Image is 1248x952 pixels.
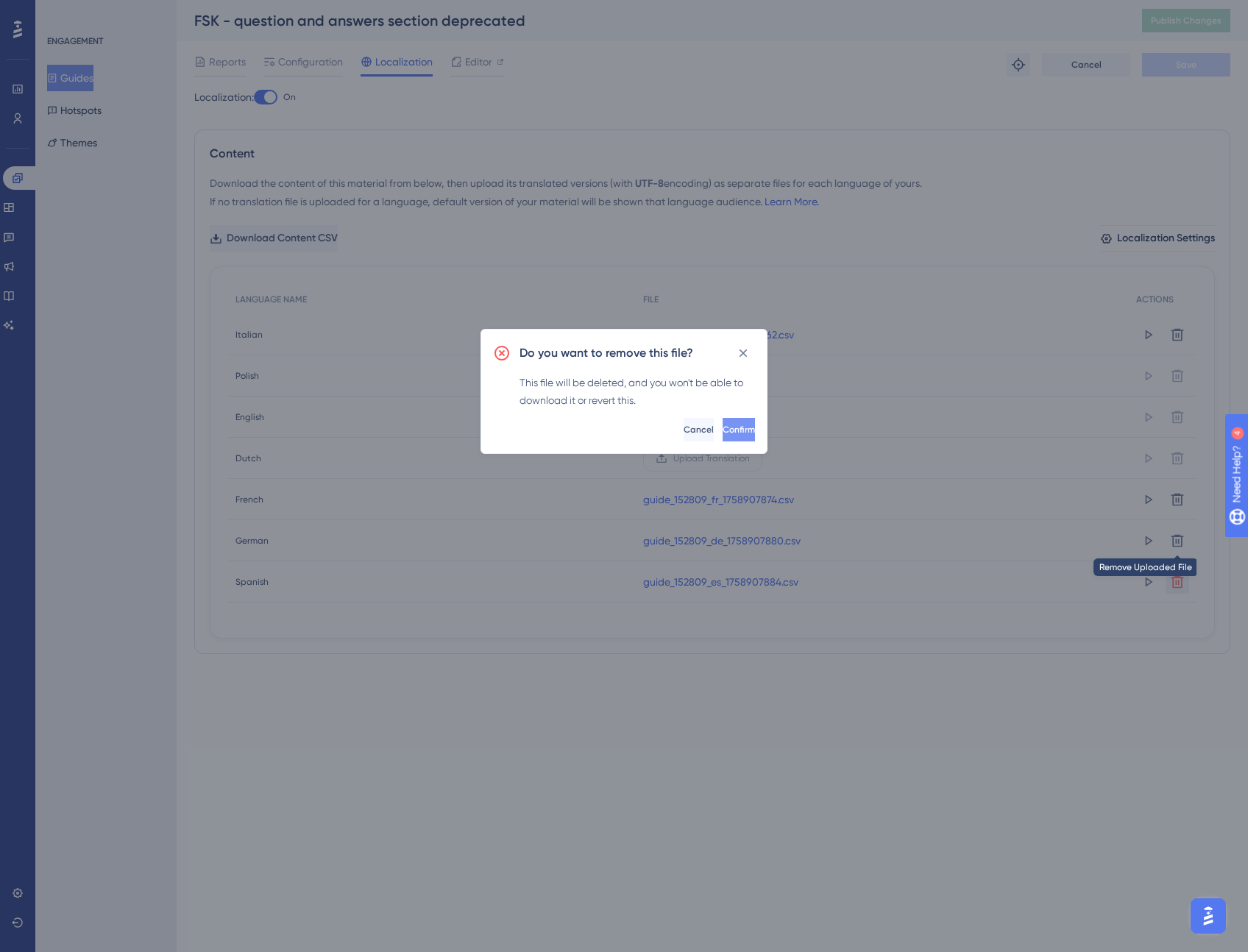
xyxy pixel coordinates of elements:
iframe: UserGuiding AI Assistant Launcher [1186,894,1230,938]
h2: Do you want to remove this file? [520,344,693,362]
div: 4 [102,7,107,19]
span: Confirm [723,424,755,436]
span: Cancel [684,424,714,436]
div: This file will be deleted, and you won't be able to download it or revert this. [520,374,755,409]
span: Need Help? [35,4,92,21]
